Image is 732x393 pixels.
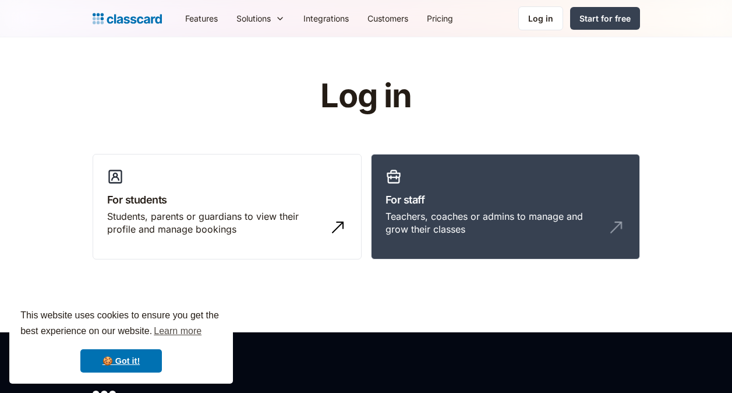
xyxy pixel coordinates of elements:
a: Pricing [418,5,462,31]
div: Start for free [579,12,631,24]
div: cookieconsent [9,297,233,384]
a: For studentsStudents, parents or guardians to view their profile and manage bookings [93,154,362,260]
span: This website uses cookies to ensure you get the best experience on our website. [20,308,222,340]
a: Features [176,5,227,31]
div: Log in [528,12,553,24]
div: Solutions [236,12,271,24]
a: For staffTeachers, coaches or admins to manage and grow their classes [371,154,640,260]
div: Teachers, coaches or admins to manage and grow their classes [386,210,602,236]
a: dismiss cookie message [80,349,162,373]
a: Customers [358,5,418,31]
a: Integrations [294,5,358,31]
a: Logo [93,10,162,27]
h1: Log in [181,78,551,114]
a: Log in [518,6,563,30]
div: Students, parents or guardians to view their profile and manage bookings [107,210,324,236]
h3: For staff [386,192,625,208]
h3: For students [107,192,347,208]
a: Start for free [570,7,640,30]
div: Solutions [227,5,294,31]
a: learn more about cookies [152,322,203,340]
